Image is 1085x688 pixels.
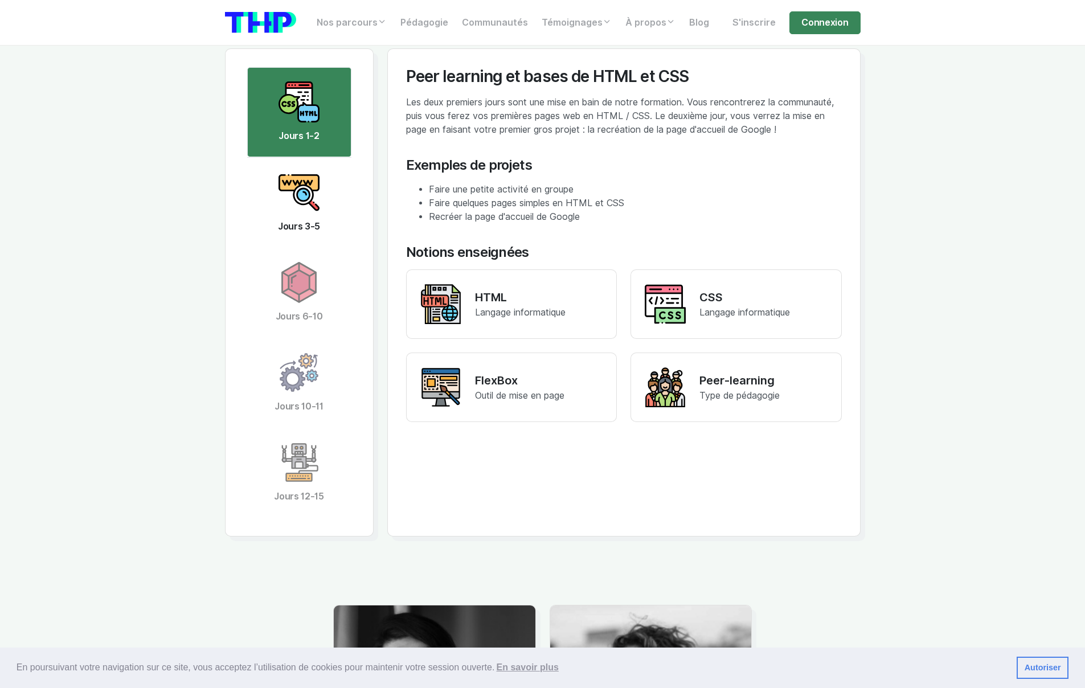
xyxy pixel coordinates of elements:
[726,11,783,34] a: S'inscrire
[247,338,351,428] a: Jours 10-11
[789,11,860,34] a: Connexion
[535,11,619,34] a: Témoignages
[406,244,842,261] div: Notions enseignées
[429,196,842,210] li: Faire quelques pages simples en HTML et CSS
[475,372,564,389] p: FlexBox
[17,659,1008,676] span: En poursuivant votre navigation sur ce site, vous acceptez l’utilisation de cookies pour mainteni...
[279,81,320,122] img: icon
[429,210,842,224] li: Recréer la page d'accueil de Google
[247,248,351,338] a: Jours 6-10
[475,307,566,318] span: Langage informatique
[247,428,351,518] a: Jours 12-15
[247,67,351,157] a: Jours 1-2
[406,96,842,137] p: Les deux premiers jours sont une mise en bain de notre formation. Vous rencontrerez la communauté...
[279,262,320,303] img: icon
[406,67,842,87] div: Peer learning et bases de HTML et CSS
[475,390,564,401] span: Outil de mise en page
[699,372,780,389] p: Peer-learning
[494,659,560,676] a: learn more about cookies
[279,352,320,393] img: icon
[279,172,320,213] img: icon
[394,11,455,34] a: Pédagogie
[682,11,716,34] a: Blog
[455,11,535,34] a: Communautés
[699,289,790,306] p: CSS
[699,307,790,318] span: Langage informatique
[406,157,842,174] div: Exemples de projets
[699,390,780,401] span: Type de pédagogie
[225,12,296,33] img: logo
[279,442,320,483] img: icon
[310,11,394,34] a: Nos parcours
[475,289,566,306] p: HTML
[619,11,682,34] a: À propos
[247,158,351,248] a: Jours 3-5
[1017,657,1068,679] a: dismiss cookie message
[429,183,842,196] li: Faire une petite activité en groupe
